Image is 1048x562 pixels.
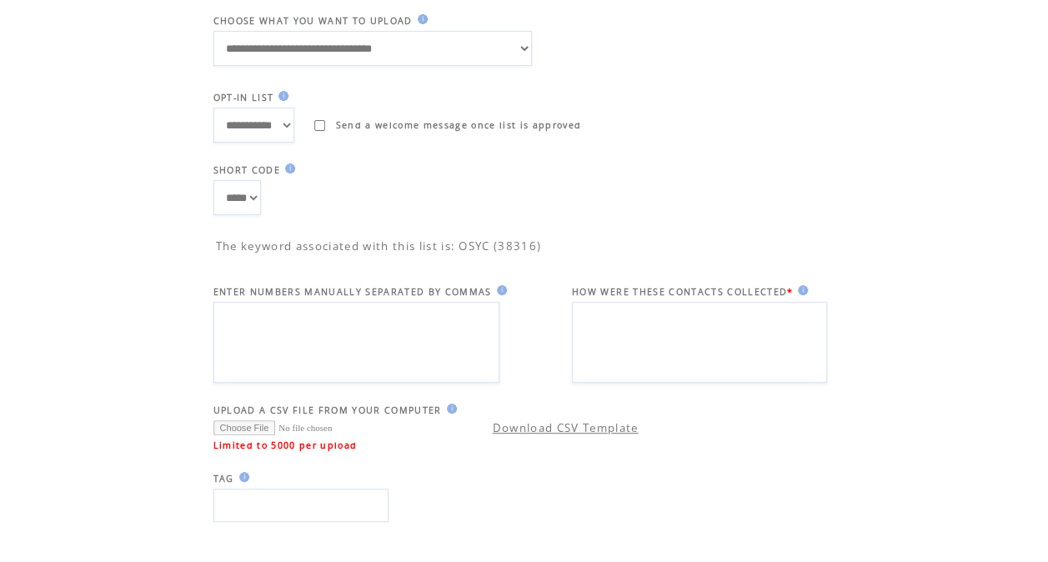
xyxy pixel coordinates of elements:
[213,92,274,103] span: OPT-IN LIST
[336,119,582,131] span: Send a welcome message once list is approved
[493,420,639,435] a: Download CSV Template
[234,472,249,482] img: help.gif
[413,14,428,24] img: help.gif
[213,439,358,451] span: Limited to 5000 per upload
[213,164,280,176] span: SHORT CODE
[213,286,492,298] span: ENTER NUMBERS MANUALLY SEPARATED BY COMMAS
[572,286,787,298] span: HOW WERE THESE CONTACTS COLLECTED
[273,91,288,101] img: help.gif
[213,15,413,27] span: CHOOSE WHAT YOU WANT TO UPLOAD
[280,163,295,173] img: help.gif
[216,238,456,253] span: The keyword associated with this list is:
[793,285,808,295] img: help.gif
[459,238,541,253] span: OSYC (38316)
[213,473,234,484] span: TAG
[442,404,457,414] img: help.gif
[213,404,442,416] span: UPLOAD A CSV FILE FROM YOUR COMPUTER
[492,285,507,295] img: help.gif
